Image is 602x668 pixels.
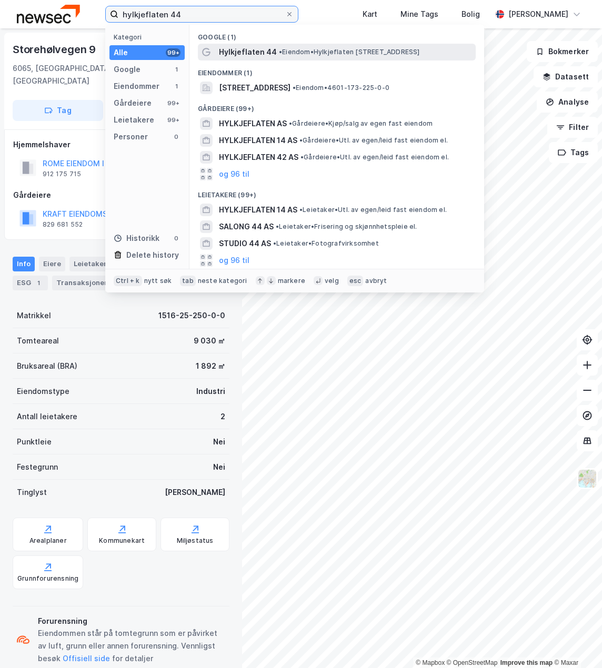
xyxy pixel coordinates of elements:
[158,309,225,322] div: 1516-25-250-0-0
[39,257,65,271] div: Eiere
[38,627,225,665] div: Eiendommen står på tomtegrunn som er påvirket av luft, grunn eller annen forurensning. Vennligst ...
[114,97,152,109] div: Gårdeiere
[365,277,387,285] div: avbryt
[289,119,292,127] span: •
[549,618,602,668] iframe: Chat Widget
[213,436,225,448] div: Nei
[194,335,225,347] div: 9 030 ㎡
[219,117,287,130] span: HYLKJEFLATEN AS
[547,117,598,138] button: Filter
[189,25,484,44] div: Google (1)
[17,360,77,372] div: Bruksareal (BRA)
[219,237,271,250] span: STUDIO 44 AS
[347,276,364,286] div: esc
[13,189,229,201] div: Gårdeiere
[177,537,214,545] div: Miljøstatus
[549,618,602,668] div: Kontrollprogram for chat
[17,461,58,473] div: Festegrunn
[279,48,282,56] span: •
[219,254,249,267] button: og 96 til
[198,277,247,285] div: neste kategori
[13,41,98,58] div: Storehølvegen 9
[289,119,433,128] span: Gårdeiere • Kjøp/salg av egen fast eiendom
[17,5,80,23] img: newsec-logo.f6e21ccffca1b3a03d2d.png
[172,82,180,90] div: 1
[17,574,78,583] div: Grunnforurensning
[189,96,484,115] div: Gårdeiere (99+)
[416,659,445,666] a: Mapbox
[114,33,185,41] div: Kategori
[299,206,303,214] span: •
[99,537,145,545] div: Kommunekart
[299,206,447,214] span: Leietaker • Utl. av egen/leid fast eiendom el.
[43,170,81,178] div: 912 175 715
[325,277,339,285] div: velg
[166,99,180,107] div: 99+
[300,153,449,161] span: Gårdeiere • Utl. av egen/leid fast eiendom el.
[549,142,598,163] button: Tags
[17,309,51,322] div: Matrikkel
[43,220,83,229] div: 829 681 552
[114,63,141,76] div: Google
[17,385,69,398] div: Eiendomstype
[172,133,180,141] div: 0
[189,60,484,79] div: Eiendommer (1)
[17,410,77,423] div: Antall leietakere
[13,257,35,271] div: Info
[114,46,128,59] div: Alle
[279,48,420,56] span: Eiendom • Hylkjeflaten [STREET_ADDRESS]
[219,46,277,58] span: Hylkjeflaten 44
[13,62,177,87] div: 6065, [GEOGRAPHIC_DATA], [GEOGRAPHIC_DATA]
[537,92,598,113] button: Analyse
[189,183,484,201] div: Leietakere (99+)
[508,8,568,21] div: [PERSON_NAME]
[114,80,159,93] div: Eiendommer
[38,615,225,627] div: Forurensning
[29,537,67,545] div: Arealplaner
[577,469,597,489] img: Z
[273,239,276,247] span: •
[17,486,47,499] div: Tinglyst
[52,276,124,290] div: Transaksjoner
[363,8,377,21] div: Kart
[276,222,417,231] span: Leietaker • Frisering og skjønnhetspleie el.
[13,100,103,121] button: Tag
[180,276,196,286] div: tab
[166,48,180,57] div: 99+
[172,65,180,74] div: 1
[500,659,553,666] a: Improve this map
[118,6,285,22] input: Søk på adresse, matrikkel, gårdeiere, leietakere eller personer
[278,277,305,285] div: markere
[447,659,498,666] a: OpenStreetMap
[461,8,480,21] div: Bolig
[172,234,180,242] div: 0
[293,84,389,92] span: Eiendom • 4601-173-225-0-0
[114,114,154,126] div: Leietakere
[114,232,159,245] div: Historikk
[17,335,59,347] div: Tomteareal
[144,277,172,285] div: nytt søk
[17,436,52,448] div: Punktleie
[219,134,297,147] span: HYLKJEFLATEN 14 AS
[219,220,274,233] span: SALONG 44 AS
[293,84,296,92] span: •
[13,138,229,151] div: Hjemmelshaver
[213,461,225,473] div: Nei
[534,66,598,87] button: Datasett
[114,276,142,286] div: Ctrl + k
[219,168,249,180] button: og 96 til
[114,130,148,143] div: Personer
[13,276,48,290] div: ESG
[196,360,225,372] div: 1 892 ㎡
[166,116,180,124] div: 99+
[400,8,438,21] div: Mine Tags
[300,153,304,161] span: •
[33,278,44,288] div: 1
[219,151,298,164] span: HYLKJEFLATEN 42 AS
[219,82,290,94] span: [STREET_ADDRESS]
[527,41,598,62] button: Bokmerker
[299,136,448,145] span: Gårdeiere • Utl. av egen/leid fast eiendom el.
[165,486,225,499] div: [PERSON_NAME]
[273,239,379,248] span: Leietaker • Fotografvirksomhet
[299,136,303,144] span: •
